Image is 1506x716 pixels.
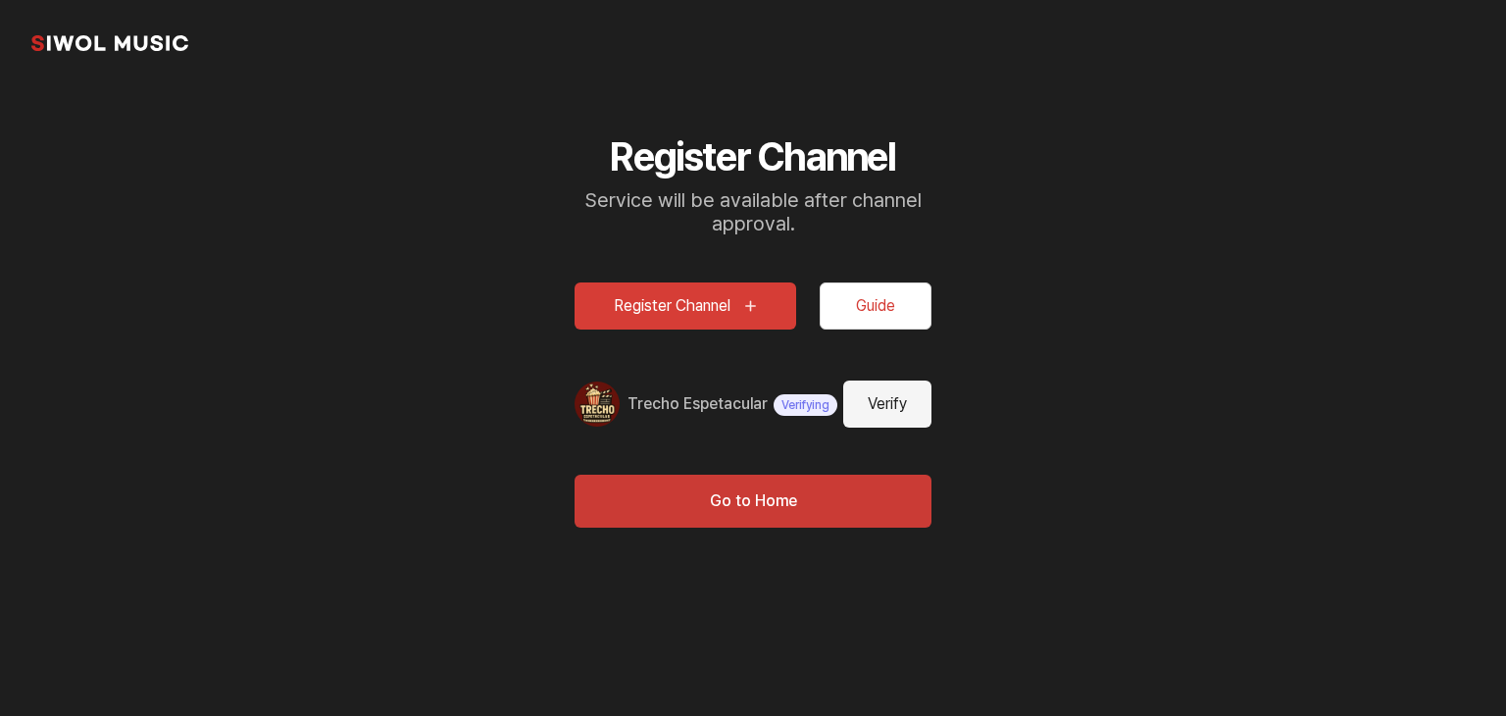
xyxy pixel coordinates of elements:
[843,381,931,428] button: Verify
[774,394,837,416] span: Verifying
[627,392,768,416] a: Trecho Espetacular
[575,188,931,235] p: Service will be available after channel approval.
[575,382,620,427] img: 채널 프로필 이미지
[575,475,931,528] button: Go to Home
[575,282,796,330] button: Register Channel
[575,133,931,180] h2: Register Channel
[820,282,931,330] button: Guide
